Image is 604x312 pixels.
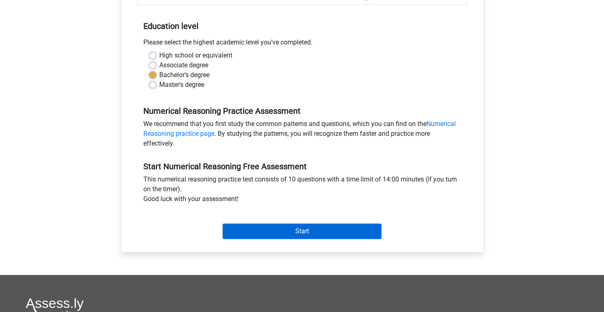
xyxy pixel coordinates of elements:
[137,38,467,51] div: Please select the highest academic level you’ve completed.
[137,175,467,207] div: This numerical reasoning practice test consists of 10 questions with a time limit of 14:00 minute...
[159,80,204,90] label: Master's degree
[159,60,208,70] label: Associate degree
[143,18,461,34] h5: Education level
[159,70,210,80] label: Bachelor's degree
[159,51,232,60] label: High school or equivalent
[143,162,461,171] h5: Start Numerical Reasoning Free Assessment
[143,106,461,116] h5: Numerical Reasoning Practice Assessment
[223,223,381,239] input: Start
[137,119,467,152] div: We recommend that you first study the common patterns and questions, which you can find on the . ...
